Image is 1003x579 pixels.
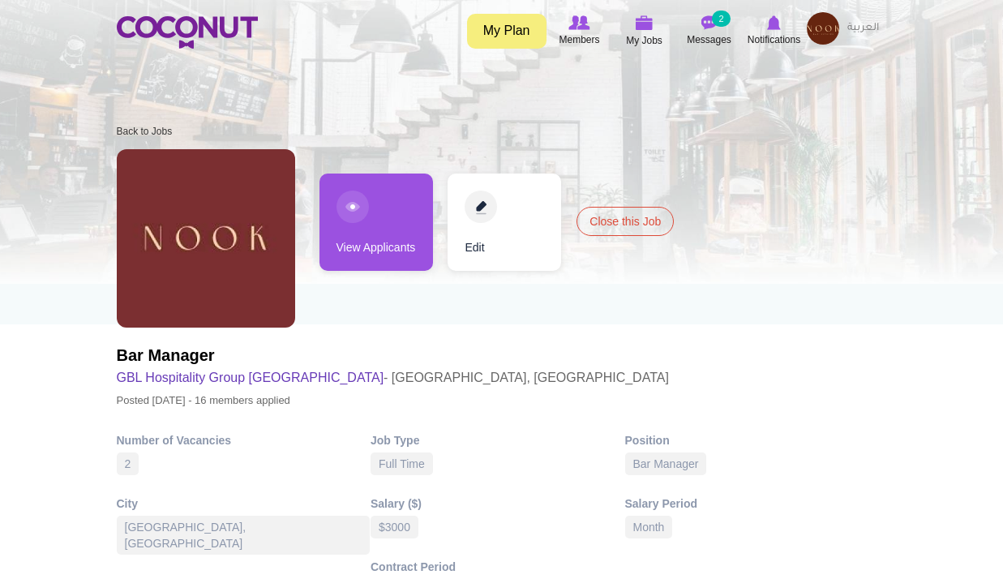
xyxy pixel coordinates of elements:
a: View Applicants [319,174,433,271]
img: Browse Members [568,15,589,30]
img: Home [117,16,258,49]
a: Notifications Notifications [742,12,807,49]
a: My Plan [467,14,547,49]
div: Number of Vacancies [117,432,371,448]
span: Notifications [748,32,800,48]
div: 2 [117,452,139,475]
h3: - [GEOGRAPHIC_DATA], [GEOGRAPHIC_DATA] [117,367,669,389]
div: Contract Period [371,559,625,575]
span: My Jobs [626,32,662,49]
div: Salary Period [625,495,880,512]
div: Salary ($) [371,495,625,512]
span: Members [559,32,599,48]
a: Browse Members Members [547,12,612,49]
span: Messages [687,32,731,48]
a: Back to Jobs [117,126,173,137]
a: Close this Job [577,207,674,236]
p: Posted [DATE] - 16 members applied [117,389,669,412]
a: My Jobs My Jobs [612,12,677,50]
div: City [117,495,371,512]
h2: Bar Manager [117,344,669,367]
small: 2 [712,11,730,27]
div: [GEOGRAPHIC_DATA], [GEOGRAPHIC_DATA] [117,516,371,555]
a: GBL Hospitality Group [GEOGRAPHIC_DATA] [117,371,384,384]
div: Month [625,516,673,538]
a: Messages Messages 2 [677,12,742,49]
div: Full Time [371,452,433,475]
div: Bar Manager [625,452,707,475]
div: Job Type [371,432,625,448]
div: $3000 [371,516,418,538]
img: Notifications [767,15,781,30]
img: My Jobs [636,15,654,30]
div: Position [625,432,880,448]
img: Messages [701,15,718,30]
a: العربية [839,12,887,45]
a: Edit [448,174,561,271]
